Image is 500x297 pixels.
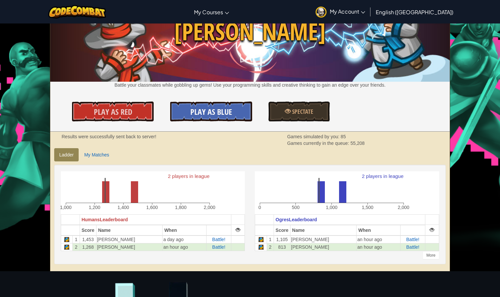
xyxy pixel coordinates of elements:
td: a day ago [163,235,207,243]
p: Battle your classmates while gobbling up gems! Use your programming skills and creative thinking ... [50,82,449,88]
text: 1,400 [118,205,129,210]
span: Spectate [291,107,313,116]
text: 1,800 [175,205,187,210]
td: 1,268 [80,243,96,251]
text: 0 [259,205,261,210]
td: an hour ago [357,235,401,243]
text: 1,200 [89,205,100,210]
span: English ([GEOGRAPHIC_DATA]) [376,9,453,16]
span: 55,208 [350,141,365,146]
td: Python [255,235,267,243]
a: Battle! [406,237,419,242]
a: Battle! [406,244,419,250]
td: 1 [267,235,274,243]
text: 2 players in league [168,173,210,179]
text: 1,600 [146,205,158,210]
a: Battle! [212,237,225,242]
span: Leaderboard [100,217,128,222]
span: Play As Red [94,106,132,117]
a: English ([GEOGRAPHIC_DATA]) [372,3,457,21]
span: [PERSON_NAME] [50,15,449,49]
td: 813 [274,243,290,251]
img: CodeCombat logo [48,5,106,19]
text: 2,000 [398,205,409,210]
span: Games currently in the queue: [287,141,350,146]
td: an hour ago [163,243,207,251]
th: Score [274,225,290,235]
td: an hour ago [357,243,401,251]
td: Python [61,235,73,243]
span: 85 [341,134,346,139]
text: 2 players in league [362,173,404,179]
a: Ladder [54,148,79,161]
th: Name [290,225,356,235]
span: Humans [82,217,100,222]
span: My Account [330,8,365,15]
td: 1,105 [274,235,290,243]
span: My Courses [194,9,223,16]
td: [PERSON_NAME] [96,243,162,251]
a: Spectate [268,102,330,121]
th: When [163,225,207,235]
td: [PERSON_NAME] [290,243,356,251]
td: 1,453 [80,235,96,243]
th: Name [96,225,162,235]
td: [PERSON_NAME] [290,235,356,243]
span: Leaderboard [289,217,317,222]
td: 2 [267,243,274,251]
div: More [423,251,439,259]
td: 1 [73,235,80,243]
a: My Courses [191,3,232,21]
span: Ogres [276,217,289,222]
text: 1,000 [60,205,72,210]
td: [PERSON_NAME] [96,235,162,243]
td: Python [61,243,73,251]
text: 500 [292,205,300,210]
th: When [357,225,401,235]
a: My Matches [79,148,114,161]
text: 2,000 [204,205,215,210]
text: 1,500 [362,205,373,210]
td: Python [255,243,267,251]
a: Battle! [212,244,225,250]
a: My Account [312,1,368,22]
th: Score [80,225,96,235]
img: avatar [316,7,327,18]
span: Play As Blue [190,106,232,117]
span: Games simulated by you: [287,134,341,139]
strong: Results were successfully sent back to server! [61,134,156,139]
text: 1,000 [326,205,337,210]
td: 2 [73,243,80,251]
